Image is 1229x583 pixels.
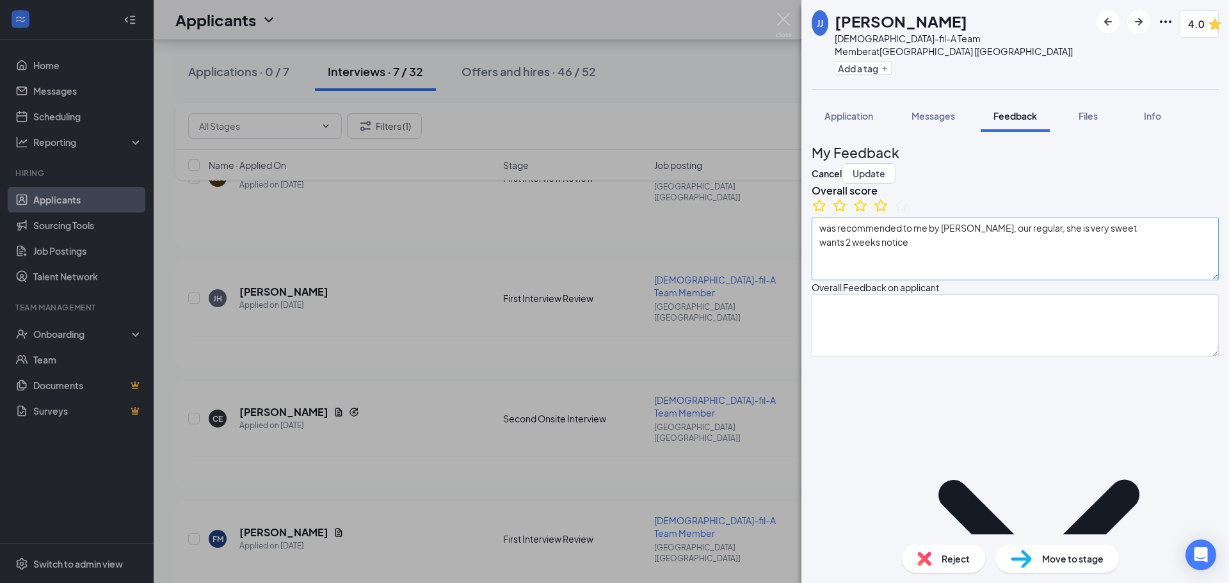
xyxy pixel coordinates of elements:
button: Cancel [812,166,842,180]
svg: StarBorder [832,198,847,213]
svg: ArrowLeftNew [1100,14,1116,29]
svg: Ellipses [1158,14,1173,29]
h3: Overall score [812,184,1219,198]
div: Open Intercom Messenger [1185,539,1216,570]
svg: StarBorder [873,198,888,213]
button: Update [842,163,896,184]
h1: [PERSON_NAME] [835,10,967,32]
svg: StarBorder [853,198,868,213]
button: ArrowLeftNew [1096,10,1120,33]
span: Reject [942,552,970,566]
h2: My Feedback [812,142,1219,163]
span: Info [1144,110,1161,122]
span: Application [824,110,873,122]
span: Files [1079,110,1098,122]
span: Feedback [993,110,1037,122]
div: [DEMOGRAPHIC_DATA]-fil-A Team Member at [GEOGRAPHIC_DATA] [[GEOGRAPHIC_DATA]] [835,32,1089,58]
svg: ArrowRight [1131,14,1146,29]
svg: Plus [881,65,888,72]
div: Availability [812,531,856,545]
span: Move to stage [1042,552,1104,566]
button: PlusAdd a tag [835,61,892,75]
div: Overall Feedback on applicant [812,280,939,294]
button: ArrowRight [1127,10,1150,33]
svg: StarBorder [894,198,909,213]
div: JJ [817,17,823,29]
span: 4.0 [1188,16,1205,32]
textarea: was recommended to me by [PERSON_NAME], our regular, she is very sweet wants 2 weeks notice [812,218,1219,280]
span: Messages [912,110,955,122]
svg: StarBorder [812,198,827,213]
